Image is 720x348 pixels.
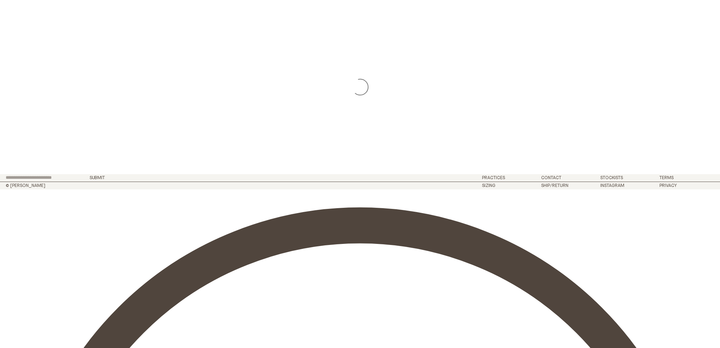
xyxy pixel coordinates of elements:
a: Contact [541,176,561,180]
a: Privacy [659,183,677,188]
a: Terms [659,176,674,180]
h2: © [PERSON_NAME] [6,183,178,188]
a: Sizing [482,183,495,188]
a: Practices [482,176,505,180]
a: Instagram [600,183,624,188]
a: Stockists [600,176,623,180]
a: Ship/Return [541,183,568,188]
button: Submit [90,176,105,180]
